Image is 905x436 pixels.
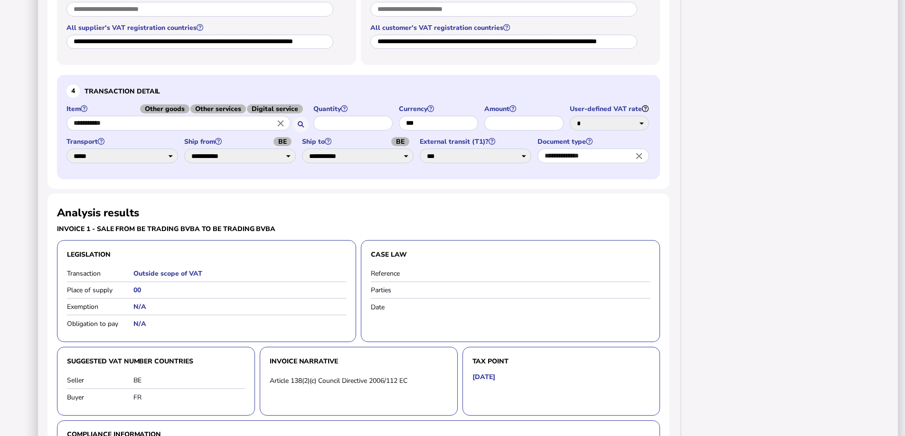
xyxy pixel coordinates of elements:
label: External transit (T1)? [420,137,533,146]
label: Ship from [184,137,297,146]
h3: Case law [371,250,650,259]
label: Quantity [313,104,394,113]
span: Other goods [140,104,189,113]
h3: Invoice narrative [270,357,448,365]
label: Transport [66,137,179,146]
span: Other services [190,104,246,113]
label: User-defined VAT rate [570,104,650,113]
label: Ship to [302,137,415,146]
label: Exemption [67,302,133,311]
button: Search for an item by HS code or use natural language description [293,117,309,132]
div: FR [133,393,245,402]
h5: [DATE] [472,372,495,381]
h5: N/A [133,319,346,328]
h2: Analysis results [57,205,139,220]
label: Obligation to pay [67,319,133,328]
label: Amount [484,104,565,113]
label: Seller [67,376,133,385]
div: 4 [66,84,80,98]
label: Buyer [67,393,133,402]
h3: Transaction detail [66,84,650,98]
label: All supplier's VAT registration countries [66,23,335,32]
h3: Legislation [67,250,346,259]
i: Close [275,118,286,129]
label: Document type [537,137,650,146]
h3: Suggested VAT number countries [67,357,245,365]
label: Reference [371,269,437,278]
div: BE [133,376,245,385]
h3: Invoice 1 - sale from BE Trading BVBA to BE Trading BVBA [57,224,356,233]
label: Parties [371,286,437,295]
span: Digital service [247,104,303,113]
label: Currency [399,104,480,113]
label: Item [66,104,309,113]
h5: N/A [133,302,346,311]
span: BE [273,137,292,146]
label: Date [371,303,437,312]
h5: 00 [133,286,141,295]
div: Article 138(2)(c) Council Directive 2006/112 EC [270,376,448,385]
label: All customer's VAT registration countries [370,23,639,32]
section: Define the item, and answer additional questions [57,75,660,179]
h3: Tax point [472,357,650,365]
span: BE [391,137,409,146]
i: Close [634,150,644,161]
label: Transaction [67,269,133,278]
h5: Outside scope of VAT [133,269,346,278]
label: Place of supply [67,286,133,295]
